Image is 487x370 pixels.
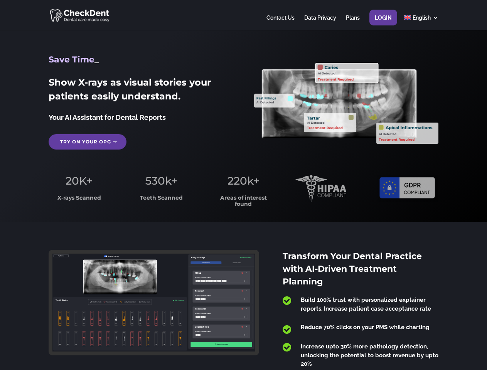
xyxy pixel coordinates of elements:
span: 530k+ [145,174,177,187]
img: CheckDent AI [50,8,110,23]
a: Plans [346,15,360,30]
span: _ [94,54,99,65]
img: X_Ray_annotated [254,63,438,144]
a: Contact Us [266,15,295,30]
span: 20K+ [66,174,93,187]
span: Your AI Assistant for Dental Reports [49,113,166,121]
span: Transform Your Dental Practice with AI-Driven Treatment Planning [283,251,422,287]
span: Save Time [49,54,94,65]
span: Build 100% trust with personalized explainer reports. Increase patient case acceptance rate [301,296,431,312]
h2: Show X-rays as visual stories your patients easily understand. [49,76,233,107]
a: Data Privacy [304,15,336,30]
span: English [413,15,431,21]
span:  [283,342,291,352]
span: Reduce 70% clicks on your PMS while charting [301,324,430,331]
span:  [283,325,291,335]
a: Login [375,15,392,30]
a: Try on your OPG [49,134,126,150]
a: English [404,15,438,30]
span:  [283,296,291,306]
span: 220k+ [227,174,260,187]
h3: Areas of interest found [213,195,274,211]
span: Increase upto 30% more pathology detection, unlocking the potential to boost revenue by upto 20% [301,343,438,367]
